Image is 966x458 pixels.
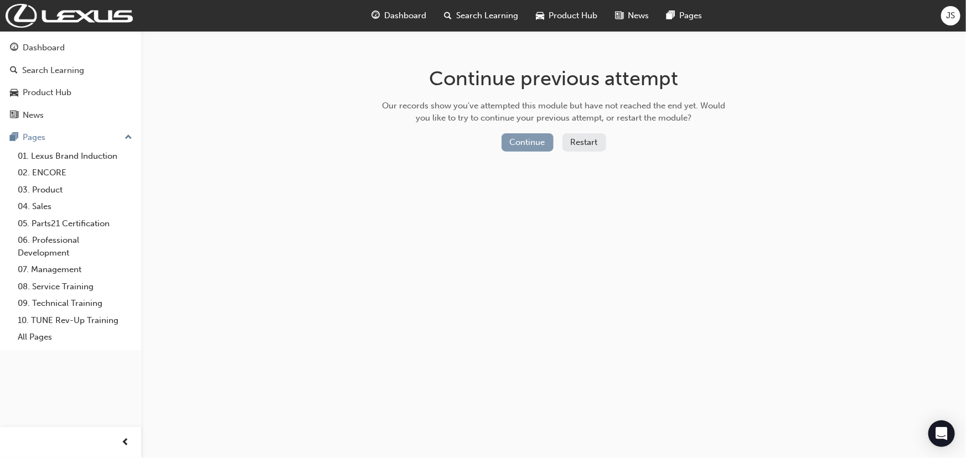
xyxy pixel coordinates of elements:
[502,133,554,152] button: Continue
[562,133,606,152] button: Restart
[13,295,137,312] a: 09. Technical Training
[680,9,702,22] span: Pages
[13,164,137,181] a: 02. ENCORE
[378,100,729,124] div: Our records show you've attempted this module but have not reached the end yet. Would you like to...
[23,41,65,54] div: Dashboard
[23,109,44,122] div: News
[125,131,132,145] span: up-icon
[13,215,137,232] a: 05. Parts21 Certification
[536,9,545,23] span: car-icon
[23,131,45,144] div: Pages
[4,127,137,148] button: Pages
[13,181,137,199] a: 03. Product
[4,38,137,58] a: Dashboard
[667,9,675,23] span: pages-icon
[528,4,607,27] a: car-iconProduct Hub
[10,43,18,53] span: guage-icon
[363,4,436,27] a: guage-iconDashboard
[23,86,71,99] div: Product Hub
[10,133,18,143] span: pages-icon
[616,9,624,23] span: news-icon
[947,9,955,22] span: JS
[13,261,137,278] a: 07. Management
[22,64,84,77] div: Search Learning
[372,9,380,23] span: guage-icon
[941,6,960,25] button: JS
[928,420,955,447] div: Open Intercom Messenger
[549,9,598,22] span: Product Hub
[10,88,18,98] span: car-icon
[13,329,137,346] a: All Pages
[607,4,658,27] a: news-iconNews
[122,436,130,450] span: prev-icon
[13,232,137,261] a: 06. Professional Development
[13,278,137,295] a: 08. Service Training
[385,9,427,22] span: Dashboard
[13,312,137,329] a: 10. TUNE Rev-Up Training
[13,198,137,215] a: 04. Sales
[6,4,133,28] img: Trak
[4,82,137,103] a: Product Hub
[4,105,137,126] a: News
[445,9,452,23] span: search-icon
[4,35,137,127] button: DashboardSearch LearningProduct HubNews
[4,60,137,81] a: Search Learning
[10,66,18,76] span: search-icon
[378,66,729,91] h1: Continue previous attempt
[13,148,137,165] a: 01. Lexus Brand Induction
[436,4,528,27] a: search-iconSearch Learning
[658,4,711,27] a: pages-iconPages
[457,9,519,22] span: Search Learning
[628,9,649,22] span: News
[10,111,18,121] span: news-icon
